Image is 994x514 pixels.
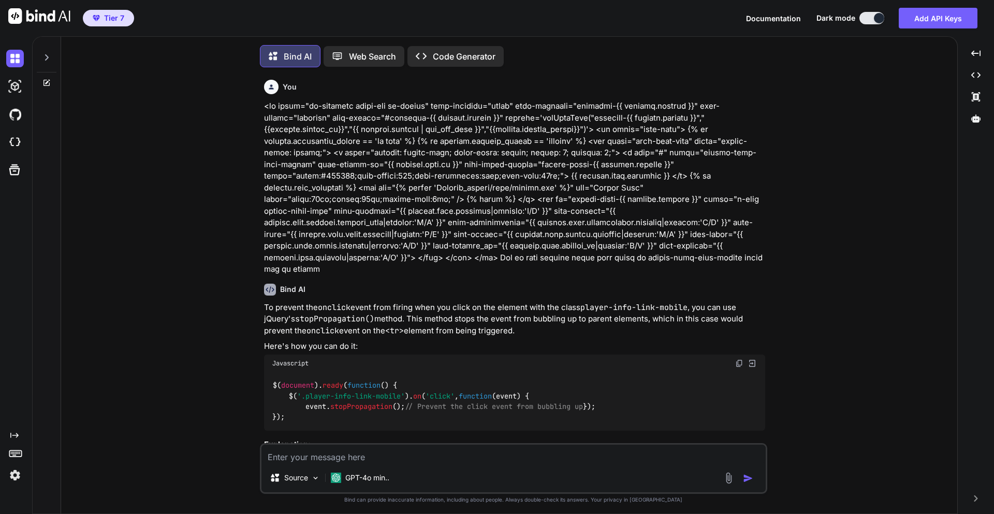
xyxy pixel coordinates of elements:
img: darkAi-studio [6,78,24,95]
span: // Prevent the click event from bubbling up [405,402,583,411]
img: Bind AI [8,8,70,24]
code: <tr> [385,326,404,336]
span: Documentation [746,14,801,23]
p: <lo ipsum="do-sitametc adipi-eli se-doeius" temp-incididu="utlab" etdo-magnaali="enimadmi-{{ veni... [264,100,765,275]
p: Here's how you can do it: [264,341,765,353]
p: Bind can provide inaccurate information, including about people. Always double-check its answers.... [260,496,767,504]
span: on [413,391,421,401]
span: event [496,391,517,401]
span: stopPropagation [330,402,392,411]
span: Dark mode [816,13,855,23]
button: premiumTier 7 [83,10,134,26]
span: '.player-info-link-mobile' [297,391,405,401]
button: Documentation [746,13,801,24]
code: stopPropagation() [295,314,374,324]
p: Code Generator [433,50,495,63]
span: function [459,391,492,401]
span: document [281,381,314,390]
img: copy [735,359,743,368]
img: Open in Browser [748,359,757,368]
code: player-info-link-mobile [580,302,688,313]
img: cloudideIcon [6,134,24,151]
h3: Explanation: [264,439,765,451]
p: To prevent the event from firing when you click on the element with the class , you can use jQuer... [264,302,765,337]
button: Add API Keys [899,8,977,28]
span: 'click' [426,391,455,401]
p: Web Search [349,50,396,63]
span: Javascript [272,359,309,368]
img: githubDark [6,106,24,123]
span: Tier 7 [104,13,124,23]
img: darkChat [6,50,24,67]
h6: Bind AI [280,284,305,295]
img: Pick Models [311,474,320,482]
span: function [347,381,381,390]
p: Source [284,473,308,483]
p: Bind AI [284,50,312,63]
code: onclick [318,302,350,313]
code: $( ). ( ( ) { $( ). ( , ( ) { event. (); }); }); [272,380,595,422]
p: GPT-4o min.. [345,473,389,483]
img: GPT-4o mini [331,473,341,483]
img: icon [743,473,753,483]
img: attachment [723,472,735,484]
img: settings [6,466,24,484]
code: onclick [306,326,339,336]
h6: You [283,82,297,92]
span: ready [323,381,343,390]
img: premium [93,15,100,21]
